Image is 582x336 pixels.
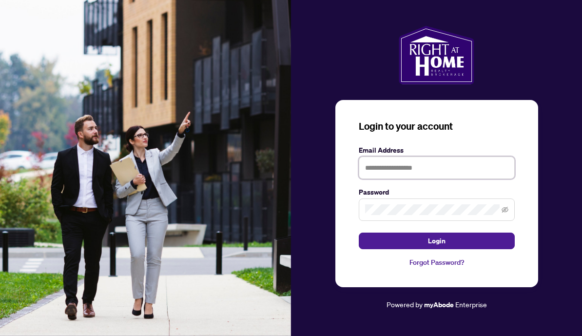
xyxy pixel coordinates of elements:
[359,187,515,198] label: Password
[455,300,487,309] span: Enterprise
[359,233,515,249] button: Login
[399,26,474,84] img: ma-logo
[359,257,515,268] a: Forgot Password?
[424,299,454,310] a: myAbode
[387,300,423,309] span: Powered by
[359,119,515,133] h3: Login to your account
[359,145,515,156] label: Email Address
[428,233,446,249] span: Login
[502,206,508,213] span: eye-invisible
